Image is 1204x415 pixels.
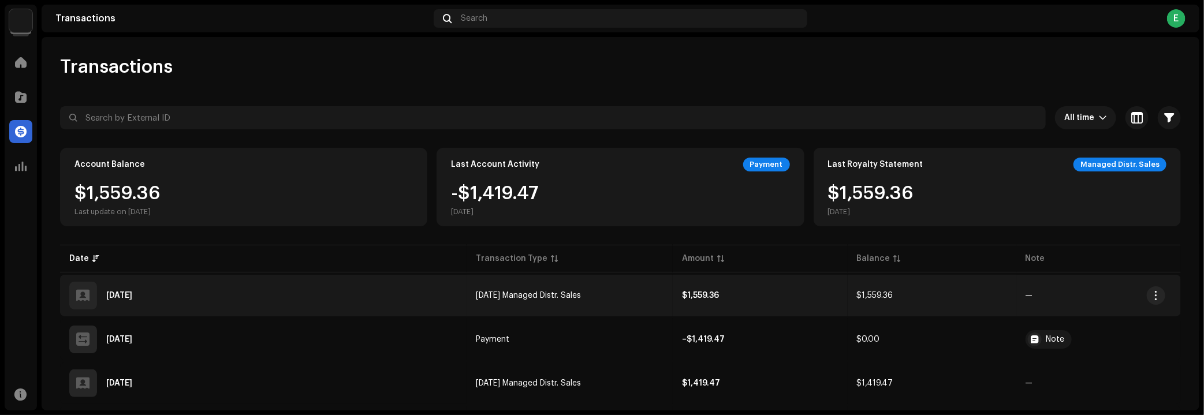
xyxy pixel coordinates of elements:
span: $1,559.36 [857,291,893,300]
div: Sep 5, 2025 [106,379,132,387]
span: Search [461,14,487,23]
div: [DATE] [451,207,539,216]
div: Date [69,253,89,264]
div: E [1167,9,1186,28]
div: [DATE] [828,207,914,216]
div: Oct 3, 2025 [106,291,132,300]
div: Payment [743,158,790,171]
div: Balance [857,253,890,264]
re-a-table-badge: — [1026,379,1033,387]
div: Transaction Type [476,253,547,264]
div: Transactions [55,14,429,23]
div: Sep 8, 2025 [106,335,132,343]
div: Account Balance [74,160,145,169]
input: Search by External ID [60,106,1046,129]
span: All time [1064,106,1099,129]
span: Transactions [60,55,173,78]
strong: $1,419.47 [682,379,720,387]
div: dropdown trigger [1099,106,1107,129]
span: Payment [476,335,509,343]
span: Euphoria Autopay - 202508 [1026,330,1172,349]
span: $0.00 [857,335,880,343]
re-a-table-badge: — [1026,291,1033,300]
div: Last Royalty Statement [828,160,923,169]
span: $1,419.47 [857,379,893,387]
div: Last update on [DATE] [74,207,160,216]
span: Aug 2025 Managed Distr. Sales [476,379,581,387]
strong: –$1,419.47 [682,335,725,343]
div: Last Account Activity [451,160,539,169]
img: de0d2825-999c-4937-b35a-9adca56ee094 [9,9,32,32]
div: Managed Distr. Sales [1073,158,1166,171]
span: Sep 2025 Managed Distr. Sales [476,291,581,300]
div: Amount [682,253,714,264]
div: Note [1046,335,1065,343]
strong: $1,559.36 [682,291,719,300]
